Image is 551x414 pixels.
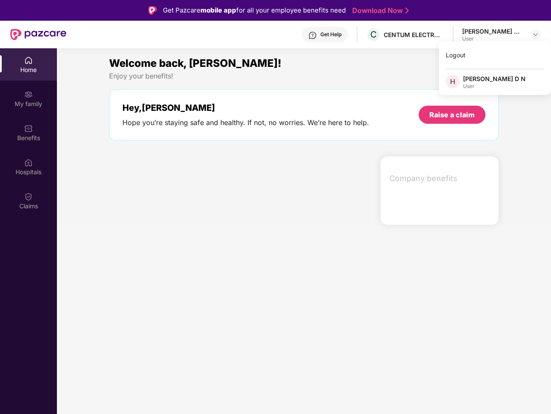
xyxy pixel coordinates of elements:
[24,158,33,167] img: svg+xml;base64,PHN2ZyBpZD0iSG9zcGl0YWxzIiB4bWxucz0iaHR0cDovL3d3dy53My5vcmcvMjAwMC9zdmciIHdpZHRoPS...
[462,27,523,35] div: [PERSON_NAME] D N
[389,172,492,185] span: Company benefits
[109,72,499,81] div: Enjoy your benefits!
[24,192,33,201] img: svg+xml;base64,PHN2ZyBpZD0iQ2xhaW0iIHhtbG5zPSJodHRwOi8vd3d3LnczLm9yZy8yMDAwL3N2ZyIgd2lkdGg9IjIwIi...
[24,56,33,65] img: svg+xml;base64,PHN2ZyBpZD0iSG9tZSIgeG1sbnM9Imh0dHA6Ly93d3cudzMub3JnLzIwMDAvc3ZnIiB3aWR0aD0iMjAiIG...
[532,31,539,38] img: svg+xml;base64,PHN2ZyBpZD0iRHJvcGRvd24tMzJ4MzIiIHhtbG5zPSJodHRwOi8vd3d3LnczLm9yZy8yMDAwL3N2ZyIgd2...
[163,5,346,16] div: Get Pazcare for all your employee benefits need
[109,57,282,69] span: Welcome back, [PERSON_NAME]!
[384,167,498,190] div: Company benefits
[200,6,236,14] strong: mobile app
[122,118,369,127] div: Hope you’re staying safe and healthy. If not, no worries. We’re here to help.
[405,6,409,15] img: Stroke
[352,6,406,15] a: Download Now
[370,29,377,40] span: C
[24,90,33,99] img: svg+xml;base64,PHN2ZyB3aWR0aD0iMjAiIGhlaWdodD0iMjAiIHZpZXdCb3g9IjAgMCAyMCAyMCIgZmlsbD0ibm9uZSIgeG...
[320,31,341,38] div: Get Help
[462,35,523,42] div: User
[148,6,157,15] img: Logo
[429,110,475,119] div: Raise a claim
[384,31,444,39] div: CENTUM ELECTRONICS LIMITED
[10,29,66,40] img: New Pazcare Logo
[122,103,369,113] div: Hey, [PERSON_NAME]
[308,31,317,40] img: svg+xml;base64,PHN2ZyBpZD0iSGVscC0zMngzMiIgeG1sbnM9Imh0dHA6Ly93d3cudzMub3JnLzIwMDAvc3ZnIiB3aWR0aD...
[24,124,33,133] img: svg+xml;base64,PHN2ZyBpZD0iQmVuZWZpdHMiIHhtbG5zPSJodHRwOi8vd3d3LnczLm9yZy8yMDAwL3N2ZyIgd2lkdGg9Ij...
